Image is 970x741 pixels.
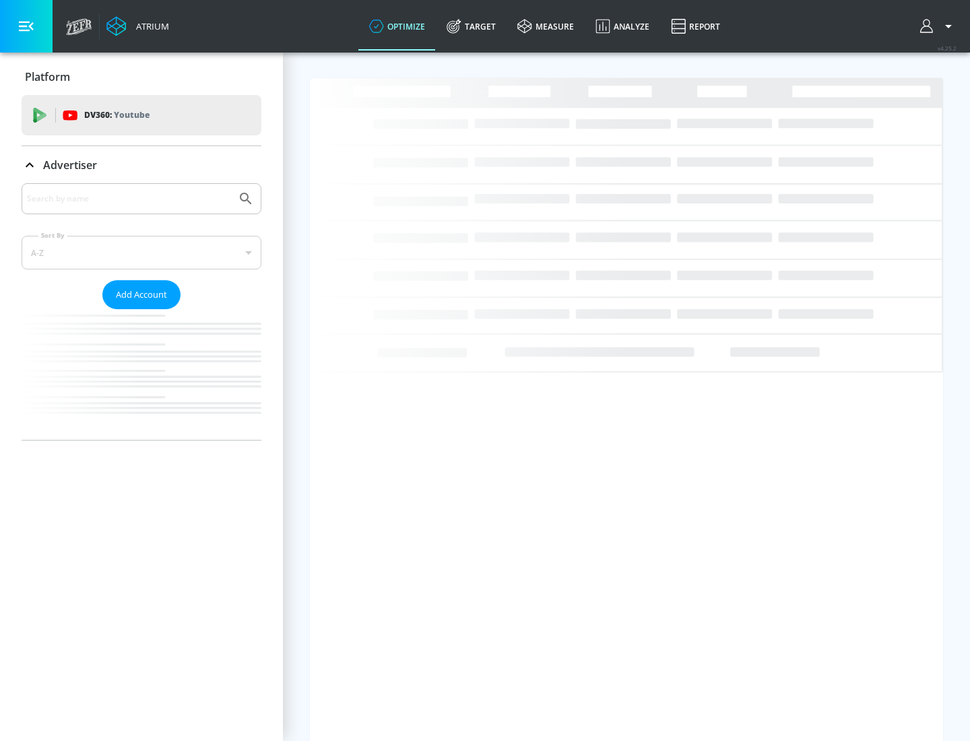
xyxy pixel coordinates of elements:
[358,2,436,51] a: optimize
[38,231,67,240] label: Sort By
[660,2,731,51] a: Report
[22,146,261,184] div: Advertiser
[507,2,585,51] a: measure
[43,158,97,172] p: Advertiser
[106,16,169,36] a: Atrium
[22,183,261,440] div: Advertiser
[22,95,261,135] div: DV360: Youtube
[102,280,181,309] button: Add Account
[131,20,169,32] div: Atrium
[84,108,150,123] p: DV360:
[114,108,150,122] p: Youtube
[585,2,660,51] a: Analyze
[25,69,70,84] p: Platform
[22,309,261,440] nav: list of Advertiser
[116,287,167,302] span: Add Account
[436,2,507,51] a: Target
[22,236,261,269] div: A-Z
[27,190,231,207] input: Search by name
[22,58,261,96] div: Platform
[938,44,957,52] span: v 4.25.2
